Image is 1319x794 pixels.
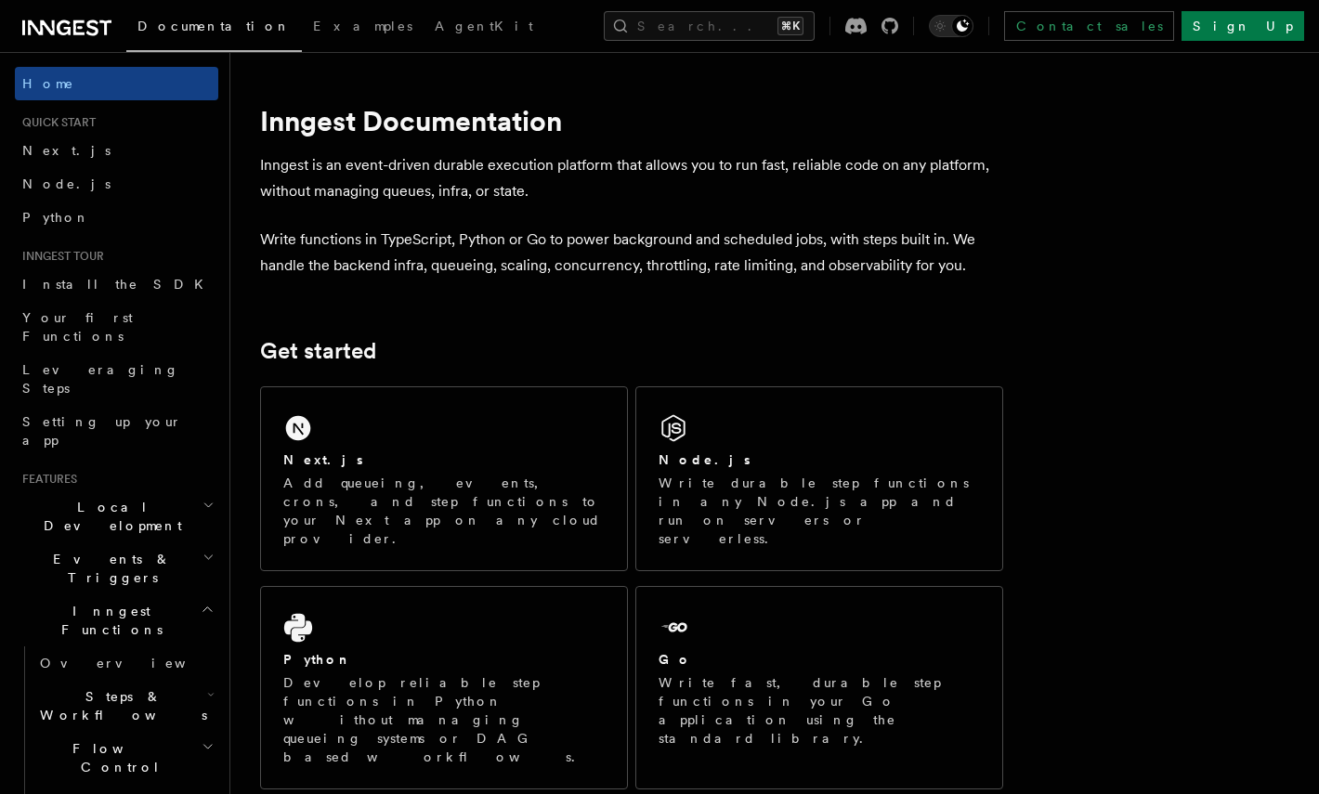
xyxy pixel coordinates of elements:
[15,405,218,457] a: Setting up your app
[137,19,291,33] span: Documentation
[424,6,544,50] a: AgentKit
[777,17,803,35] kbd: ⌘K
[15,115,96,130] span: Quick start
[22,210,90,225] span: Python
[604,11,815,41] button: Search...⌘K
[15,67,218,100] a: Home
[40,656,231,670] span: Overview
[659,650,692,669] h2: Go
[15,498,202,535] span: Local Development
[33,732,218,784] button: Flow Control
[659,450,751,469] h2: Node.js
[283,650,352,669] h2: Python
[22,143,111,158] span: Next.js
[302,6,424,50] a: Examples
[126,6,302,52] a: Documentation
[283,450,363,469] h2: Next.js
[22,414,182,448] span: Setting up your app
[22,277,215,292] span: Install the SDK
[15,301,218,353] a: Your first Functions
[260,386,628,571] a: Next.jsAdd queueing, events, crons, and step functions to your Next app on any cloud provider.
[313,19,412,33] span: Examples
[15,490,218,542] button: Local Development
[260,227,1003,279] p: Write functions in TypeScript, Python or Go to power background and scheduled jobs, with steps bu...
[15,134,218,167] a: Next.js
[33,687,207,724] span: Steps & Workflows
[15,249,104,264] span: Inngest tour
[635,586,1003,789] a: GoWrite fast, durable step functions in your Go application using the standard library.
[33,646,218,680] a: Overview
[22,362,179,396] span: Leveraging Steps
[283,673,605,766] p: Develop reliable step functions in Python without managing queueing systems or DAG based workflows.
[260,586,628,789] a: PythonDevelop reliable step functions in Python without managing queueing systems or DAG based wo...
[260,104,1003,137] h1: Inngest Documentation
[15,267,218,301] a: Install the SDK
[33,739,202,776] span: Flow Control
[929,15,973,37] button: Toggle dark mode
[15,167,218,201] a: Node.js
[659,474,980,548] p: Write durable step functions in any Node.js app and run on servers or serverless.
[260,152,1003,204] p: Inngest is an event-driven durable execution platform that allows you to run fast, reliable code ...
[283,474,605,548] p: Add queueing, events, crons, and step functions to your Next app on any cloud provider.
[635,386,1003,571] a: Node.jsWrite durable step functions in any Node.js app and run on servers or serverless.
[260,338,376,364] a: Get started
[22,74,74,93] span: Home
[15,353,218,405] a: Leveraging Steps
[1004,11,1174,41] a: Contact sales
[15,594,218,646] button: Inngest Functions
[659,673,980,748] p: Write fast, durable step functions in your Go application using the standard library.
[33,680,218,732] button: Steps & Workflows
[15,542,218,594] button: Events & Triggers
[15,550,202,587] span: Events & Triggers
[15,201,218,234] a: Python
[15,602,201,639] span: Inngest Functions
[22,176,111,191] span: Node.js
[22,310,133,344] span: Your first Functions
[435,19,533,33] span: AgentKit
[1182,11,1304,41] a: Sign Up
[15,472,77,487] span: Features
